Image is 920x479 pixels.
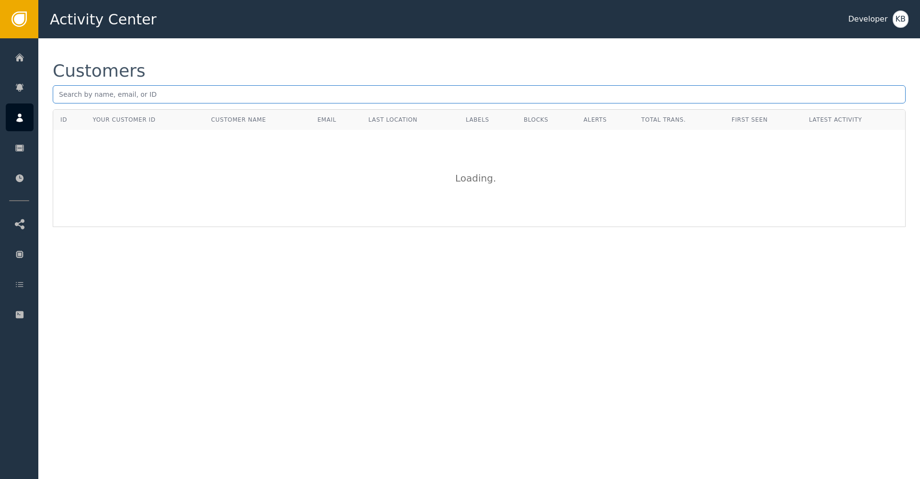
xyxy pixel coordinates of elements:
span: Activity Center [50,9,157,30]
input: Search by name, email, or ID [53,85,906,103]
button: KB [893,11,908,28]
div: Labels [466,115,509,124]
div: Latest Activity [809,115,898,124]
div: Total Trans. [641,115,717,124]
div: Last Location [368,115,451,124]
div: Alerts [584,115,627,124]
div: Customer Name [211,115,303,124]
div: Customers [53,62,146,80]
div: ID [60,115,67,124]
div: First Seen [732,115,795,124]
div: Email [317,115,354,124]
div: Loading . [455,171,503,185]
div: Blocks [524,115,569,124]
div: Developer [848,13,887,25]
div: Your Customer ID [92,115,155,124]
